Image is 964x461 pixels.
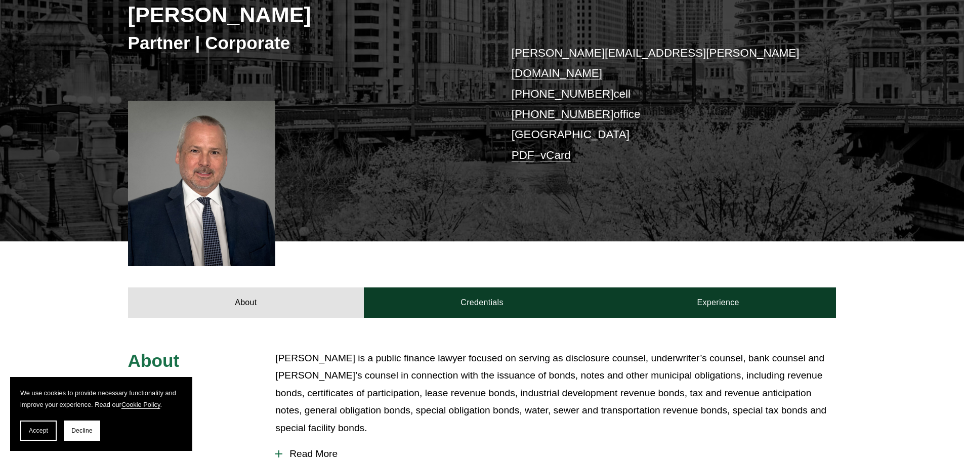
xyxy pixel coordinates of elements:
a: vCard [540,149,571,161]
p: We use cookies to provide necessary functionality and improve your experience. Read our . [20,387,182,410]
span: Read More [282,448,836,459]
button: Accept [20,421,57,441]
section: Cookie banner [10,377,192,451]
h3: Partner | Corporate [128,32,482,54]
button: Decline [64,421,100,441]
a: Cookie Policy [121,401,160,408]
p: [PERSON_NAME] is a public finance lawyer focused on serving as disclosure counsel, underwriter’s ... [275,350,836,437]
a: [PERSON_NAME][EMAIL_ADDRESS][PERSON_NAME][DOMAIN_NAME] [512,47,800,79]
p: cell office [GEOGRAPHIC_DATA] – [512,43,807,165]
a: PDF [512,149,534,161]
a: [PHONE_NUMBER] [512,88,614,100]
a: Experience [600,287,836,318]
a: Credentials [364,287,600,318]
span: About [128,351,180,370]
a: About [128,287,364,318]
span: Accept [29,427,48,434]
span: Decline [71,427,93,434]
a: [PHONE_NUMBER] [512,108,614,120]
